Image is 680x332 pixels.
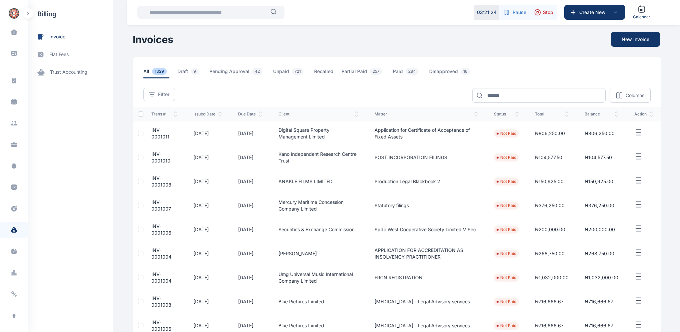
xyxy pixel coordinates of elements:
a: INV-0001006 [151,223,171,236]
td: Spdc West Cooperative Society Limited V Sec [367,218,486,242]
span: All [143,68,169,78]
td: [DATE] [230,170,270,194]
span: ₦716,666.67 [585,323,613,328]
span: ₦150,925.00 [535,179,564,184]
td: [DATE] [185,266,230,290]
td: [DATE] [185,145,230,170]
td: [DATE] [185,218,230,242]
a: INV-0001004 [151,271,171,284]
td: Securities & Exchange Commission [270,218,367,242]
span: client [278,111,359,117]
span: issued date [193,111,222,117]
span: Create New [577,9,611,16]
span: 1329 [152,68,167,75]
h1: Invoices [133,33,173,45]
a: INV-0001011 [151,127,169,139]
span: ₦268,750.00 [585,251,614,256]
td: Blue Pictures Limited [270,290,367,314]
td: [MEDICAL_DATA] - Legal Advisory services [367,290,486,314]
td: [DATE] [230,290,270,314]
span: status [494,111,519,117]
button: Pause [499,5,530,20]
span: Calendar [633,14,650,20]
a: INV-0001004 [151,247,171,260]
a: Unpaid721 [273,68,314,78]
span: Trans # [151,111,177,117]
button: Create New [564,5,625,20]
span: ₦150,925.00 [585,179,613,184]
li: Not Paid [497,155,516,160]
span: Recalled [314,68,333,78]
span: balance [585,111,618,117]
a: Calendar [630,2,653,22]
td: [DATE] [230,242,270,266]
a: trust accounting [28,63,113,81]
td: POST INCORPORATION FILINGS [367,145,486,170]
li: Not Paid [497,251,516,256]
span: ₦376,250.00 [535,203,565,208]
span: ₦806,250.00 [535,130,565,136]
p: Columns [626,92,644,99]
span: ₦200,000.00 [585,227,615,232]
a: Partial Paid257 [342,68,393,78]
a: All1329 [143,68,177,78]
span: Partial Paid [342,68,385,78]
p: 03 : 21 : 24 [477,9,497,16]
li: Not Paid [497,203,516,208]
span: ₦200,000.00 [535,227,565,232]
a: invoice [28,28,113,46]
td: Digital Square Property Management Limited [270,121,367,145]
span: trust accounting [50,69,87,76]
td: [DATE] [185,290,230,314]
button: Columns [610,88,651,103]
span: Draft [177,68,201,78]
a: Paid284 [393,68,429,78]
td: Mercury Maritime Concession Company Limited [270,194,367,218]
span: ₦376,250.00 [585,203,614,208]
span: Stop [543,9,553,16]
td: [DATE] [185,170,230,194]
td: [PERSON_NAME] [270,242,367,266]
li: Not Paid [497,227,516,232]
a: Disapproved16 [429,68,481,78]
td: Statutory filings [367,194,486,218]
span: invoice [49,33,65,40]
span: 9 [191,68,199,75]
span: ₦806,250.00 [585,130,615,136]
a: INV-0001010 [151,151,170,163]
span: Matter [375,111,478,117]
button: New Invoice [611,32,660,47]
td: ANAKLE FILMS LIMITED [270,170,367,194]
span: Disapproved [429,68,473,78]
td: [DATE] [185,194,230,218]
td: Application for Certificate of Acceptance of Fixed Assets [367,121,486,145]
a: Recalled [314,68,342,78]
span: ₦1,032,000.00 [585,275,618,280]
span: ₦268,750.00 [535,251,565,256]
span: 257 [370,68,382,75]
span: INV-0001008 [151,175,171,188]
span: action [634,111,653,117]
td: FRCN REGISTRATION [367,266,486,290]
span: Unpaid [273,68,306,78]
span: ₦104,577.50 [585,154,612,160]
a: INV-0001008 [151,295,171,308]
td: APPLICATION FOR ACCREDITATION AS INSOLVENCY PRACTITIONER [367,242,486,266]
td: Production Legal Blackbook 2 [367,170,486,194]
td: Kano Independent Research Centre Trust [270,145,367,170]
span: ₦104,577.50 [535,154,562,160]
span: Due Date [238,111,262,117]
a: Pending Approval42 [209,68,273,78]
a: INV-0001007 [151,199,171,212]
span: Pending Approval [209,68,265,78]
span: Paid [393,68,421,78]
li: Not Paid [497,323,516,328]
td: [DATE] [230,266,270,290]
li: Not Paid [497,299,516,304]
li: Not Paid [497,131,516,136]
span: 16 [461,68,470,75]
